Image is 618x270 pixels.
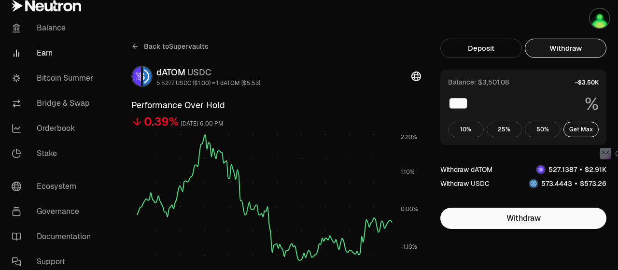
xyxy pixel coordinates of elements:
[440,39,522,58] button: Deposit
[4,224,104,249] a: Documentation
[448,77,509,87] div: Balance: $3,501.08
[132,67,141,86] img: dATOM Logo
[156,79,260,87] div: 5.5277 USDC ($1.00) = 1 dATOM ($5.53)
[401,133,417,141] tspan: 2.20%
[144,42,209,51] span: Back to Supervaults
[530,180,537,187] img: USDC Logo
[440,165,492,174] div: Withdraw dATOM
[4,91,104,116] a: Bridge & Swap
[4,199,104,224] a: Governance
[401,205,418,213] tspan: 0.00%
[448,122,484,137] button: 10%
[4,15,104,41] a: Balance
[156,66,260,79] div: dATOM
[590,9,609,28] img: Kycka wallet
[525,39,606,58] button: Withdraw
[401,243,417,251] tspan: -1.10%
[4,116,104,141] a: Orderbook
[144,114,179,129] div: 0.39%
[440,208,606,229] button: Withdraw
[525,122,561,137] button: 50%
[487,122,522,137] button: 25%
[4,174,104,199] a: Ecosystem
[585,95,599,114] span: %
[537,166,545,173] img: dATOM Logo
[131,39,209,54] a: Back toSupervaults
[440,179,490,188] div: Withdraw USDC
[4,41,104,66] a: Earn
[563,122,599,137] button: Get Max
[131,99,421,112] h3: Performance Over Hold
[401,168,415,176] tspan: 1.10%
[187,67,211,78] span: USDC
[143,67,152,86] img: USDC Logo
[4,66,104,91] a: Bitcoin Summer
[4,141,104,166] a: Stake
[181,118,224,129] div: [DATE] 6:00 PM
